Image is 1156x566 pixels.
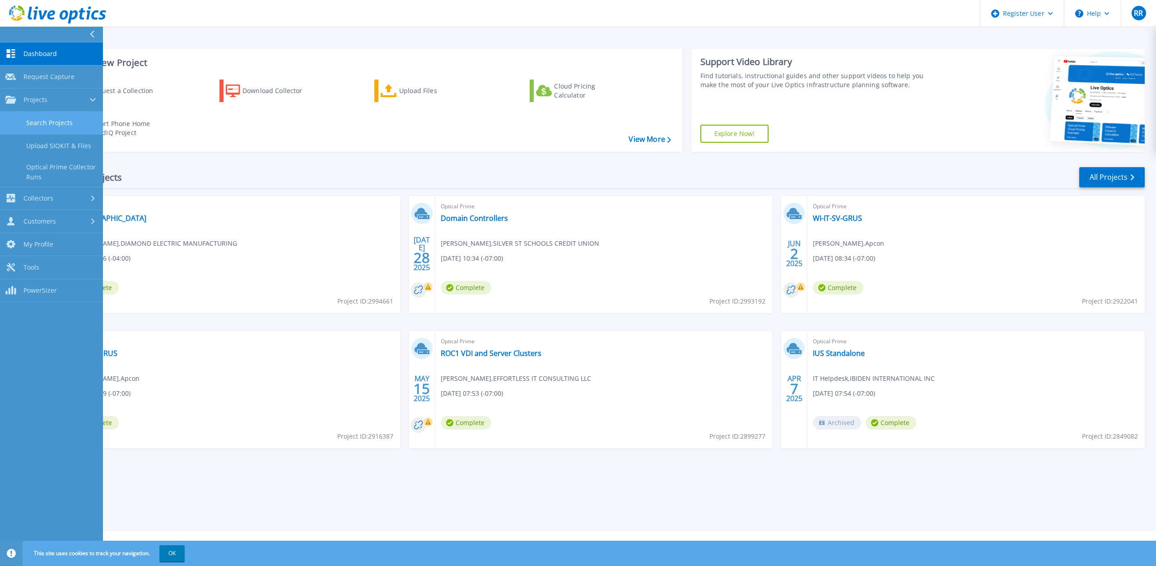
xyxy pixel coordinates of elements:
[813,374,935,384] span: IT Helpdesk , IBIDEN INTERNATIONAL INC
[23,217,56,225] span: Customers
[414,254,430,262] span: 28
[813,281,863,295] span: Complete
[786,372,803,405] div: APR 2025
[68,374,140,384] span: [PERSON_NAME] , Apcon
[813,239,884,248] span: [PERSON_NAME] , Apcon
[629,135,671,144] a: View More
[813,337,1139,346] span: Optical Prime
[90,82,162,100] div: Request a Collection
[441,214,508,223] a: Domain Controllers
[709,296,765,306] span: Project ID: 2993192
[23,96,47,104] span: Projects
[68,201,395,211] span: Optical Prime
[399,82,471,100] div: Upload Files
[813,253,875,263] span: [DATE] 08:34 (-07:00)
[23,50,57,58] span: Dashboard
[23,194,53,202] span: Collectors
[441,349,541,358] a: ROC1 VDI and Server Clusters
[337,431,393,441] span: Project ID: 2916387
[441,253,503,263] span: [DATE] 10:34 (-07:00)
[23,263,39,271] span: Tools
[374,80,475,102] a: Upload Files
[813,214,862,223] a: WI-IT-SV-GRUS
[1134,9,1143,17] span: RR
[441,337,767,346] span: Optical Prime
[337,296,393,306] span: Project ID: 2994661
[441,374,591,384] span: [PERSON_NAME] , EFFORTLESS IT CONSULTING LLC
[813,349,865,358] a: IUS Standalone
[441,416,491,430] span: Complete
[159,545,185,561] button: OK
[1082,431,1138,441] span: Project ID: 2849082
[25,545,185,561] span: This site uses cookies to track your navigation.
[413,237,430,270] div: [DATE] 2025
[866,416,916,430] span: Complete
[700,71,935,89] div: Find tutorials, instructional guides and other support videos to help you make the most of your L...
[813,416,861,430] span: Archived
[68,337,395,346] span: Optical Prime
[68,214,146,223] a: [DEMOGRAPHIC_DATA]
[790,385,798,393] span: 7
[23,240,53,248] span: My Profile
[64,58,671,68] h3: Start a New Project
[554,82,626,100] div: Cloud Pricing Calculator
[1082,296,1138,306] span: Project ID: 2922041
[414,385,430,393] span: 15
[441,281,491,295] span: Complete
[530,80,630,102] a: Cloud Pricing Calculator
[709,431,765,441] span: Project ID: 2899277
[23,73,75,81] span: Request Capture
[790,250,798,257] span: 2
[700,56,935,68] div: Support Video Library
[441,388,503,398] span: [DATE] 07:53 (-07:00)
[23,286,57,295] span: PowerSizer
[441,239,599,248] span: [PERSON_NAME] , SILVER ST SCHOOLS CREDIT UNION
[413,372,430,405] div: MAY 2025
[700,125,769,143] a: Explore Now!
[242,82,315,100] div: Download Collector
[786,237,803,270] div: JUN 2025
[64,80,165,102] a: Request a Collection
[441,201,767,211] span: Optical Prime
[813,388,875,398] span: [DATE] 07:54 (-07:00)
[813,201,1139,211] span: Optical Prime
[89,119,159,137] div: Import Phone Home CloudIQ Project
[1079,167,1145,187] a: All Projects
[219,80,320,102] a: Download Collector
[68,239,237,248] span: [PERSON_NAME] , DIAMOND ELECTRIC MANUFACTURING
